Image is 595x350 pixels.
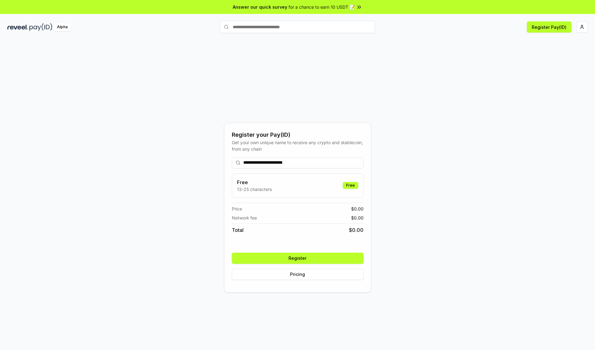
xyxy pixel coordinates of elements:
[351,206,364,212] span: $ 0.00
[232,215,257,221] span: Network fee
[29,23,52,31] img: pay_id
[232,253,364,264] button: Register
[7,23,28,31] img: reveel_dark
[343,182,358,189] div: Free
[233,4,287,10] span: Answer our quick survey
[237,179,272,186] h3: Free
[232,226,244,234] span: Total
[527,21,571,33] button: Register Pay(ID)
[351,215,364,221] span: $ 0.00
[349,226,364,234] span: $ 0.00
[289,4,355,10] span: for a chance to earn 10 USDT 📝
[232,139,364,152] div: Get your own unique name to receive any crypto and stablecoin, from any chain
[237,186,272,193] p: 13-25 characters
[54,23,71,31] div: Alpha
[232,269,364,280] button: Pricing
[232,131,364,139] div: Register your Pay(ID)
[232,206,242,212] span: Price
